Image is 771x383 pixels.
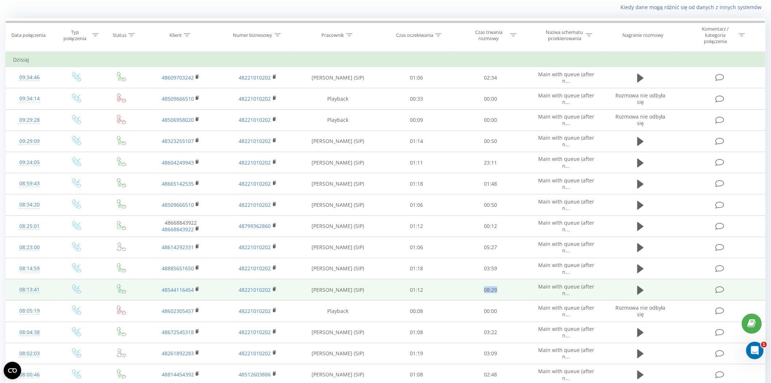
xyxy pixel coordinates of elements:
td: 00:09 [379,109,454,131]
td: 00:50 [454,131,528,152]
a: 48602305457 [162,307,194,314]
span: Main with queue (after n... [538,283,594,297]
div: Komentarz / kategoria połączenia [694,26,737,45]
td: 05:27 [454,237,528,258]
div: 08:02:03 [13,347,46,361]
span: Rozmowa nie odbyła się [615,92,665,105]
td: [PERSON_NAME] (SIP) [296,322,379,343]
a: 48512603886 [239,371,271,378]
td: 00:00 [454,88,528,109]
span: Main with queue (after n... [538,198,594,212]
a: 48221010202 [239,159,271,166]
span: Main with queue (after n... [538,262,594,275]
span: Main with queue (after n... [538,325,594,339]
button: Open CMP widget [4,362,21,379]
td: 01:18 [379,173,454,194]
td: [PERSON_NAME] (SIP) [296,216,379,237]
span: Main with queue (after n... [538,71,594,84]
a: 48221010202 [239,350,271,357]
span: Main with queue (after n... [538,347,594,360]
a: 48614292331 [162,244,194,251]
div: Czas trwania rozmowy [469,29,508,42]
td: 01:19 [379,343,454,364]
a: 48221010202 [239,265,271,272]
span: Main with queue (after n... [538,240,594,254]
a: 48221010202 [239,116,271,123]
span: Main with queue (after n... [538,177,594,190]
a: 48221010202 [239,201,271,208]
div: Status [113,32,126,38]
a: 48814454392 [162,371,194,378]
td: 00:33 [379,88,454,109]
a: 48509666510 [162,95,194,102]
td: 48668843922 [142,216,219,237]
td: Playback [296,109,379,131]
td: 01:48 [454,173,528,194]
span: Main with queue (after n... [538,304,594,318]
a: 48323255107 [162,138,194,144]
span: Main with queue (after n... [538,219,594,233]
a: 48221010202 [239,244,271,251]
div: 09:29:09 [13,134,46,148]
td: [PERSON_NAME] (SIP) [296,152,379,173]
a: 48221010202 [239,286,271,293]
td: 08:29 [454,279,528,301]
a: 48221010202 [239,95,271,102]
div: Czas oczekiwania [396,32,433,38]
td: [PERSON_NAME] (SIP) [296,258,379,279]
a: Kiedy dane mogą różnić się od danych z innych systemów [621,4,766,11]
td: 03:22 [454,322,528,343]
td: 02:34 [454,67,528,88]
div: 08:00:46 [13,368,46,382]
td: 01:06 [379,194,454,216]
a: 48799362860 [239,223,271,229]
a: 48221010202 [239,329,271,336]
div: Klient [169,32,182,38]
div: 08:05:19 [13,304,46,318]
a: 48609703242 [162,74,194,81]
a: 48221010202 [239,74,271,81]
td: 00:00 [454,301,528,322]
div: Data połączenia [11,32,46,38]
div: Nazwa schematu przekierowania [545,29,584,42]
span: Main with queue (after n... [538,368,594,381]
span: Main with queue (after n... [538,134,594,148]
td: 01:08 [379,322,454,343]
a: 48506958020 [162,116,194,123]
span: Main with queue (after n... [538,92,594,105]
a: 48885651650 [162,265,194,272]
td: 00:12 [454,216,528,237]
a: 48604249943 [162,159,194,166]
div: 08:25:01 [13,219,46,233]
a: 48221010202 [239,180,271,187]
div: 09:34:14 [13,92,46,106]
td: 00:00 [454,109,528,131]
span: Rozmowa nie odbyła się [615,113,665,127]
div: Numer biznesowy [233,32,273,38]
a: 48668843922 [162,226,194,233]
div: 08:23:00 [13,240,46,255]
span: 1 [761,342,767,348]
div: 08:04:38 [13,325,46,340]
td: [PERSON_NAME] (SIP) [296,67,379,88]
div: 09:29:28 [13,113,46,127]
td: 01:18 [379,258,454,279]
td: [PERSON_NAME] (SIP) [296,237,379,258]
div: Pracownik [322,32,344,38]
span: Main with queue (after n... [538,155,594,169]
div: 08:59:43 [13,177,46,191]
td: Playback [296,88,379,109]
div: 08:13:41 [13,283,46,297]
a: 48221010202 [239,307,271,314]
div: 09:34:46 [13,70,46,85]
a: 48221010202 [239,138,271,144]
div: Typ połączenia [60,29,90,42]
div: 09:24:05 [13,155,46,170]
span: Main with queue (after n... [538,113,594,127]
td: 23:11 [454,152,528,173]
td: 01:14 [379,131,454,152]
td: 03:59 [454,258,528,279]
iframe: Intercom live chat [746,342,764,359]
td: Playback [296,301,379,322]
a: 48509666510 [162,201,194,208]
